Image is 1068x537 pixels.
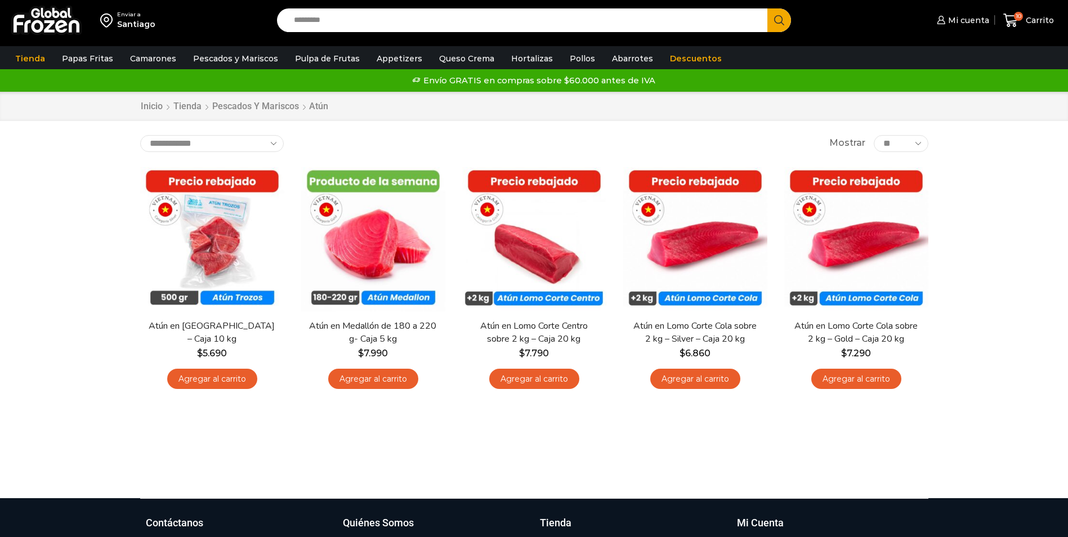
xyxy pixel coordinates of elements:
a: Atún en Lomo Corte Centro sobre 2 kg – Caja 20 kg [469,320,598,346]
bdi: 7.290 [841,348,871,359]
a: Mi cuenta [934,9,989,32]
a: Agregar al carrito: “Atún en Lomo Corte Cola sobre 2 kg - Gold – Caja 20 kg” [811,369,901,390]
a: Pulpa de Frutas [289,48,365,69]
bdi: 7.790 [519,348,549,359]
a: Atún en [GEOGRAPHIC_DATA] – Caja 10 kg [147,320,276,346]
img: address-field-icon.svg [100,11,117,30]
a: Atún en Lomo Corte Cola sobre 2 kg – Gold – Caja 20 kg [791,320,920,346]
bdi: 6.860 [680,348,710,359]
span: $ [519,348,525,359]
a: 10 Carrito [1000,7,1057,34]
a: Descuentos [664,48,727,69]
div: Enviar a [117,11,155,19]
a: Agregar al carrito: “Atún en Lomo Corte Centro sobre 2 kg - Caja 20 kg” [489,369,579,390]
a: Atún en Lomo Corte Cola sobre 2 kg – Silver – Caja 20 kg [630,320,759,346]
span: 10 [1014,12,1023,21]
h3: Contáctanos [146,516,203,530]
bdi: 7.990 [358,348,388,359]
bdi: 5.690 [197,348,227,359]
h3: Quiénes Somos [343,516,414,530]
h3: Mi Cuenta [737,516,784,530]
span: $ [197,348,203,359]
a: Agregar al carrito: “Atún en Medallón de 180 a 220 g- Caja 5 kg” [328,369,418,390]
button: Search button [767,8,791,32]
a: Pollos [564,48,601,69]
span: $ [358,348,364,359]
span: $ [680,348,685,359]
a: Agregar al carrito: “Atún en Lomo Corte Cola sobre 2 kg - Silver - Caja 20 kg” [650,369,740,390]
a: Queso Crema [434,48,500,69]
a: Agregar al carrito: “Atún en Trozos - Caja 10 kg” [167,369,257,390]
span: Carrito [1023,15,1054,26]
span: $ [841,348,847,359]
a: Tienda [10,48,51,69]
div: Santiago [117,19,155,30]
span: Mi cuenta [945,15,989,26]
a: Papas Fritas [56,48,119,69]
a: Camarones [124,48,182,69]
a: Appetizers [371,48,428,69]
a: Hortalizas [506,48,558,69]
a: Pescados y Mariscos [187,48,284,69]
a: Abarrotes [606,48,659,69]
a: Inicio [140,100,163,113]
span: Mostrar [829,137,865,150]
a: Tienda [173,100,202,113]
h3: Tienda [540,516,571,530]
nav: Breadcrumb [140,100,328,113]
a: Pescados y Mariscos [212,100,300,113]
a: Atún en Medallón de 180 a 220 g- Caja 5 kg [308,320,437,346]
select: Pedido de la tienda [140,135,284,152]
h1: Atún [309,101,328,111]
